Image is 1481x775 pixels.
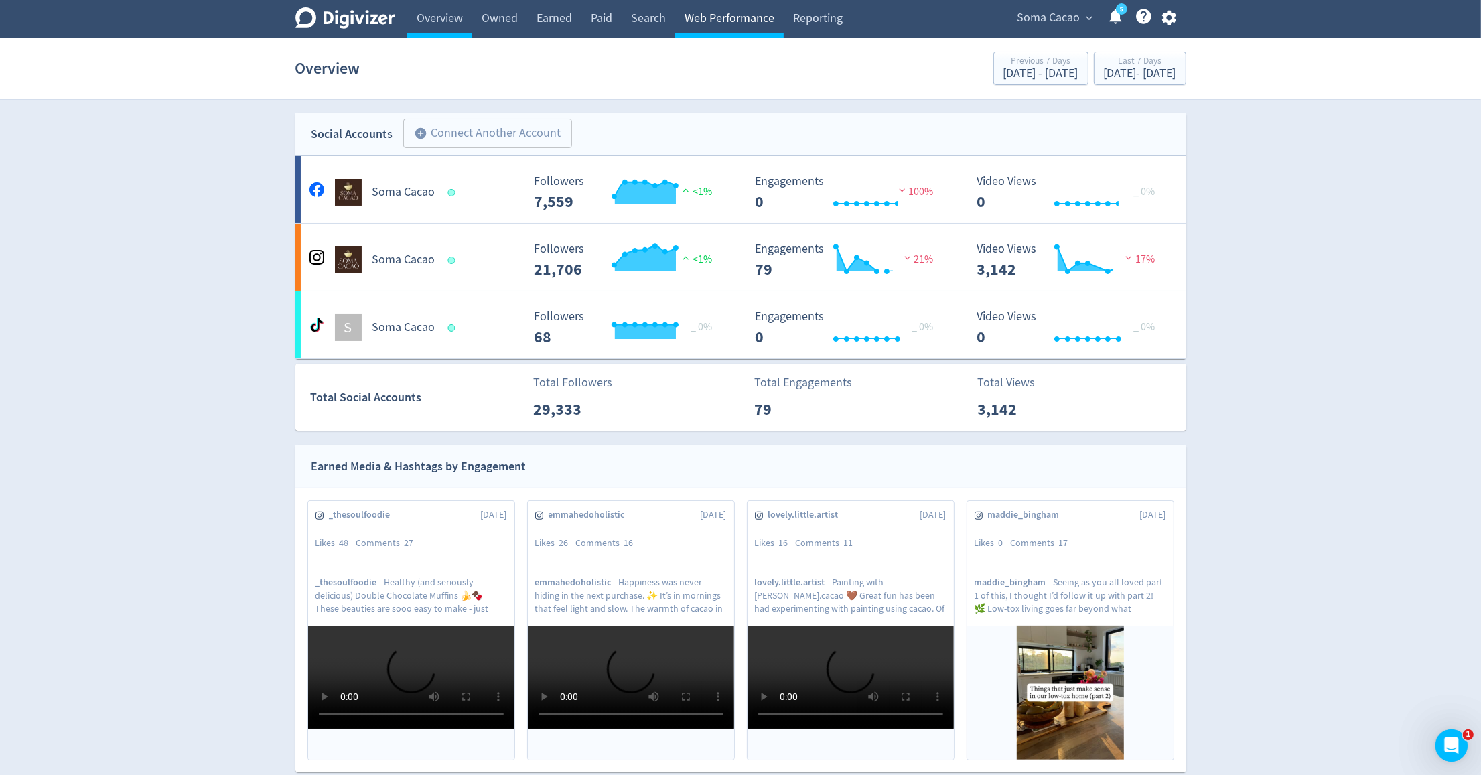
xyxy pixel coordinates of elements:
[975,576,1054,589] span: maddie_bingham
[315,576,507,614] p: Healthy (and seriously delicious) Double Chocolate Muffins 🍌🍫 These beauties are sooo easy to mak...
[549,508,632,522] span: emmahedoholistic
[1140,508,1166,522] span: [DATE]
[749,242,950,278] svg: Engagements 79
[1463,729,1474,740] span: 1
[967,501,1174,760] a: maddie_bingham[DATE]Likes0Comments17maddie_binghamSeeing as you all loved part 1 of this, I thoug...
[768,508,846,522] span: lovely.little.artist
[920,508,946,522] span: [DATE]
[311,125,393,144] div: Social Accounts
[912,320,934,334] span: _ 0%
[1122,253,1135,263] img: negative-performance.svg
[533,374,612,392] p: Total Followers
[701,508,727,522] span: [DATE]
[970,310,1171,346] svg: Video Views 0
[335,179,362,206] img: Soma Cacao undefined
[977,397,1054,421] p: 3,142
[977,374,1054,392] p: Total Views
[1013,7,1097,29] button: Soma Cacao
[796,537,861,550] div: Comments
[755,537,796,550] div: Likes
[315,537,356,550] div: Likes
[535,537,576,550] div: Likes
[415,127,428,140] span: add_circle
[372,320,435,336] h5: Soma Cacao
[970,242,1171,278] svg: Video Views 3,142
[311,457,526,476] div: Earned Media & Hashtags by Engagement
[527,310,728,346] svg: Followers ---
[1435,729,1468,762] iframe: Intercom live chat
[535,576,727,614] p: Happiness was never hiding in the next purchase. ✨ It’s in mornings that feel light and slow. The...
[988,508,1067,522] span: maddie_bingham
[1084,12,1096,24] span: expand_more
[755,576,946,614] p: Painting with [PERSON_NAME].cacao 🤎 Great fun has been had experimenting with painting using caca...
[1119,5,1123,14] text: 5
[527,242,728,278] svg: Followers ---
[679,253,693,263] img: positive-performance.svg
[1116,3,1127,15] a: 5
[356,537,421,550] div: Comments
[679,185,693,195] img: positive-performance.svg
[295,291,1186,358] a: SSoma Cacao Followers --- _ 0% Followers 68 Engagements 0 Engagements 0 _ 0% Video Views 0 Video ...
[901,253,914,263] img: negative-performance.svg
[1122,253,1155,266] span: 17%
[975,576,1166,614] p: Seeing as you all loved part 1 of this, I thought I’d follow it up with part 2! 🌿 Low-tox living ...
[896,185,909,195] img: negative-performance.svg
[527,175,728,210] svg: Followers ---
[754,374,852,392] p: Total Engagements
[329,508,398,522] span: _thesoulfoodie
[295,156,1186,223] a: Soma Cacao undefinedSoma Cacao Followers --- Followers 7,559 <1% Engagements 0 Engagements 0 100%...
[372,252,435,268] h5: Soma Cacao
[624,537,634,549] span: 16
[295,47,360,90] h1: Overview
[1003,56,1078,68] div: Previous 7 Days
[310,388,524,407] div: Total Social Accounts
[481,508,507,522] span: [DATE]
[901,253,934,266] span: 21%
[755,576,833,589] span: lovely.little.artist
[533,397,610,421] p: 29,333
[1104,68,1176,80] div: [DATE] - [DATE]
[405,537,414,549] span: 27
[999,537,1003,549] span: 0
[447,257,459,264] span: Data last synced: 12 Oct 2025, 6:01pm (AEDT)
[340,537,349,549] span: 48
[1011,537,1076,550] div: Comments
[749,310,950,346] svg: Engagements 0
[679,253,712,266] span: <1%
[447,189,459,196] span: Data last synced: 12 Oct 2025, 5:01pm (AEDT)
[679,185,712,198] span: <1%
[970,175,1171,210] svg: Video Views 0
[748,501,954,760] a: lovely.little.artist[DATE]Likes16Comments11lovely.little.artistPainting with [PERSON_NAME].cacao ...
[754,397,831,421] p: 79
[896,185,934,198] span: 100%
[1104,56,1176,68] div: Last 7 Days
[335,246,362,273] img: Soma Cacao undefined
[1133,320,1155,334] span: _ 0%
[535,576,619,589] span: emmahedoholistic
[844,537,853,549] span: 11
[1059,537,1068,549] span: 17
[315,576,384,589] span: _thesoulfoodie
[559,537,569,549] span: 26
[1017,7,1080,29] span: Soma Cacao
[749,175,950,210] svg: Engagements 0
[528,501,734,760] a: emmahedoholistic[DATE]Likes26Comments16emmahedoholisticHappiness was never hiding in the next pur...
[403,119,572,148] button: Connect Another Account
[372,184,435,200] h5: Soma Cacao
[393,121,572,148] a: Connect Another Account
[447,324,459,332] span: Data last synced: 12 Oct 2025, 8:02pm (AEDT)
[975,537,1011,550] div: Likes
[1094,52,1186,85] button: Last 7 Days[DATE]- [DATE]
[1003,68,1078,80] div: [DATE] - [DATE]
[691,320,712,334] span: _ 0%
[335,314,362,341] div: S
[576,537,641,550] div: Comments
[779,537,788,549] span: 16
[1133,185,1155,198] span: _ 0%
[295,224,1186,291] a: Soma Cacao undefinedSoma Cacao Followers --- Followers 21,706 <1% Engagements 79 Engagements 79 2...
[308,501,514,760] a: _thesoulfoodie[DATE]Likes48Comments27_thesoulfoodieHealthy (and seriously delicious) Double Choco...
[993,52,1088,85] button: Previous 7 Days[DATE] - [DATE]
